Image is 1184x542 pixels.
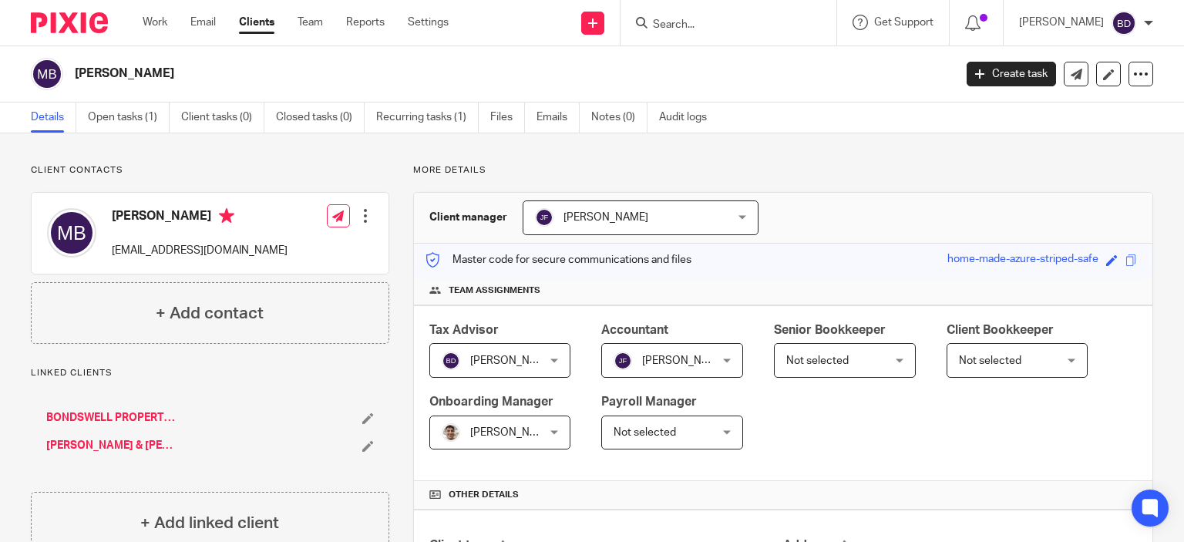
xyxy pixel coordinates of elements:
img: svg%3E [1112,11,1136,35]
a: Recurring tasks (1) [376,103,479,133]
span: Get Support [874,17,933,28]
a: Settings [408,15,449,30]
a: [PERSON_NAME] & [PERSON_NAME] [46,438,177,453]
span: Senior Bookkeeper [774,324,886,336]
div: home-made-azure-striped-safe [947,251,1098,269]
p: [PERSON_NAME] [1019,15,1104,30]
span: Tax Advisor [429,324,499,336]
a: Create task [967,62,1056,86]
span: Not selected [786,355,849,366]
img: PXL_20240409_141816916.jpg [442,423,460,442]
span: Team assignments [449,284,540,297]
a: BONDSWELL PROPERTIES LIMITED [46,410,177,426]
input: Search [651,19,790,32]
img: Pixie [31,12,108,33]
a: Files [490,103,525,133]
a: Details [31,103,76,133]
span: Accountant [601,324,668,336]
img: svg%3E [31,58,63,90]
a: Client tasks (0) [181,103,264,133]
h4: [PERSON_NAME] [112,208,288,227]
h3: Client manager [429,210,507,225]
a: Team [298,15,323,30]
a: Notes (0) [591,103,647,133]
h4: + Add linked client [140,511,279,535]
p: Linked clients [31,367,389,379]
a: Reports [346,15,385,30]
a: Audit logs [659,103,718,133]
span: Other details [449,489,519,501]
a: Email [190,15,216,30]
span: [PERSON_NAME] [563,212,648,223]
span: Not selected [614,427,676,438]
a: Work [143,15,167,30]
span: [PERSON_NAME] [642,355,727,366]
a: Open tasks (1) [88,103,170,133]
span: Onboarding Manager [429,396,553,408]
a: Emails [536,103,580,133]
p: More details [413,164,1153,177]
a: Closed tasks (0) [276,103,365,133]
h4: + Add contact [156,301,264,325]
span: [PERSON_NAME] [470,355,555,366]
p: [EMAIL_ADDRESS][DOMAIN_NAME] [112,243,288,258]
span: Payroll Manager [601,396,697,408]
img: svg%3E [47,208,96,258]
span: Not selected [959,355,1021,366]
img: svg%3E [442,352,460,370]
img: svg%3E [614,352,632,370]
i: Primary [219,208,234,224]
img: svg%3E [535,208,553,227]
p: Client contacts [31,164,389,177]
a: Clients [239,15,274,30]
h2: [PERSON_NAME] [75,66,770,82]
span: [PERSON_NAME] [470,427,555,438]
span: Client Bookkeeper [947,324,1054,336]
p: Master code for secure communications and files [425,252,691,268]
